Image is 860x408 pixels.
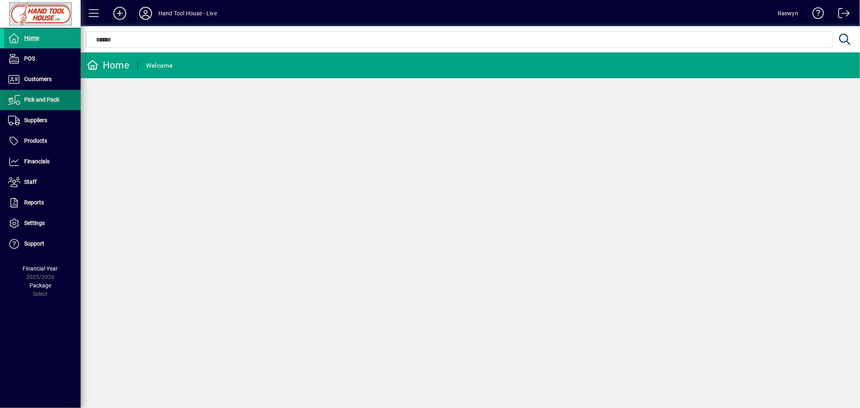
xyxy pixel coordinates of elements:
[4,172,81,192] a: Staff
[133,6,158,21] button: Profile
[806,2,824,28] a: Knowledge Base
[24,55,35,62] span: POS
[24,137,47,144] span: Products
[24,199,44,206] span: Reports
[4,131,81,151] a: Products
[778,7,798,20] div: Raewyn
[4,69,81,90] a: Customers
[158,7,217,20] div: Hand Tool House - Live
[832,2,850,28] a: Logout
[24,240,44,247] span: Support
[87,59,129,72] div: Home
[24,117,47,123] span: Suppliers
[4,193,81,213] a: Reports
[24,220,45,226] span: Settings
[146,59,173,72] div: Welcome
[4,213,81,233] a: Settings
[24,35,39,41] span: Home
[107,6,133,21] button: Add
[4,49,81,69] a: POS
[4,110,81,131] a: Suppliers
[24,76,52,82] span: Customers
[24,96,59,103] span: Pick and Pack
[29,282,51,289] span: Package
[24,158,50,164] span: Financials
[23,265,58,272] span: Financial Year
[4,152,81,172] a: Financials
[4,90,81,110] a: Pick and Pack
[24,179,37,185] span: Staff
[4,234,81,254] a: Support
